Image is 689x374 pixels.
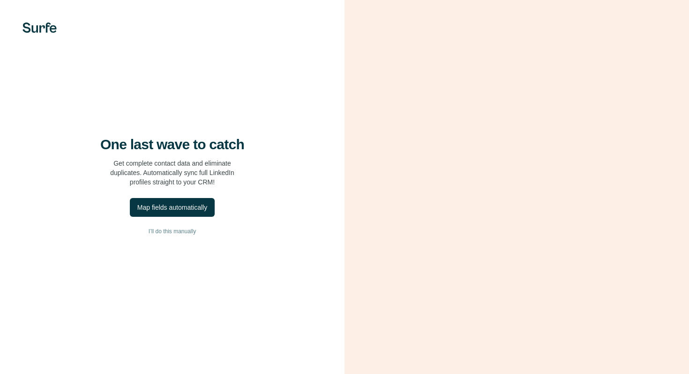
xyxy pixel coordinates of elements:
button: I’ll do this manually [19,224,326,238]
h4: One last wave to catch [100,136,244,153]
span: I’ll do this manually [149,227,196,236]
img: Surfe's logo [22,23,57,33]
button: Map fields automatically [130,198,215,217]
div: Map fields automatically [137,203,207,212]
p: Get complete contact data and eliminate duplicates. Automatically sync full LinkedIn profiles str... [110,159,234,187]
